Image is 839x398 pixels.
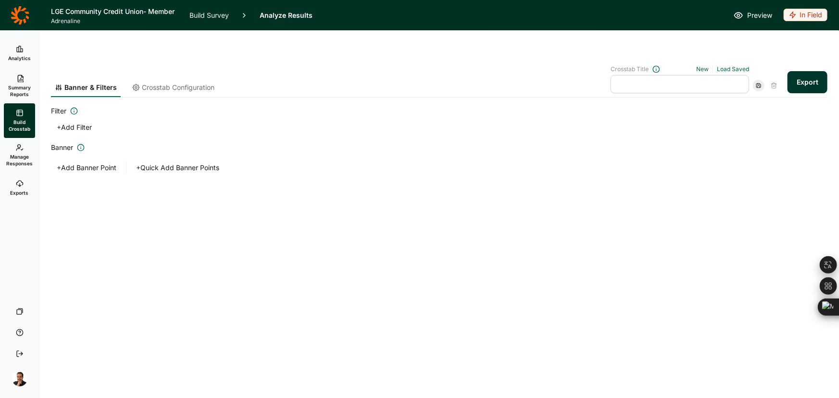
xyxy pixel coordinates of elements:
[142,83,214,92] span: Crosstab Configuration
[64,83,117,92] span: Banner & Filters
[12,371,27,386] img: amg06m4ozjtcyqqhuw5b.png
[8,55,31,62] span: Analytics
[51,121,98,134] button: +Add Filter
[753,80,764,91] div: Save Crosstab
[51,105,66,117] span: Filter
[51,6,178,17] h1: LGE Community Credit Union- Member
[788,71,827,93] button: Export
[51,17,178,25] span: Adrenaline
[4,38,35,69] a: Analytics
[6,153,33,167] span: Manage Responses
[4,138,35,173] a: Manage Responses
[130,161,225,174] button: +Quick Add Banner Points
[784,9,827,21] div: In Field
[8,119,31,132] span: Build Crosstab
[747,10,772,21] span: Preview
[768,80,780,91] div: Delete
[784,9,827,22] button: In Field
[8,84,31,98] span: Summary Reports
[717,65,749,73] a: Load Saved
[11,189,29,196] span: Exports
[4,173,35,203] a: Exports
[4,69,35,103] a: Summary Reports
[696,65,709,73] a: New
[51,161,122,174] button: +Add Banner Point
[734,10,772,21] a: Preview
[51,142,73,153] span: Banner
[4,103,35,138] a: Build Crosstab
[611,65,649,73] span: Crosstab Title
